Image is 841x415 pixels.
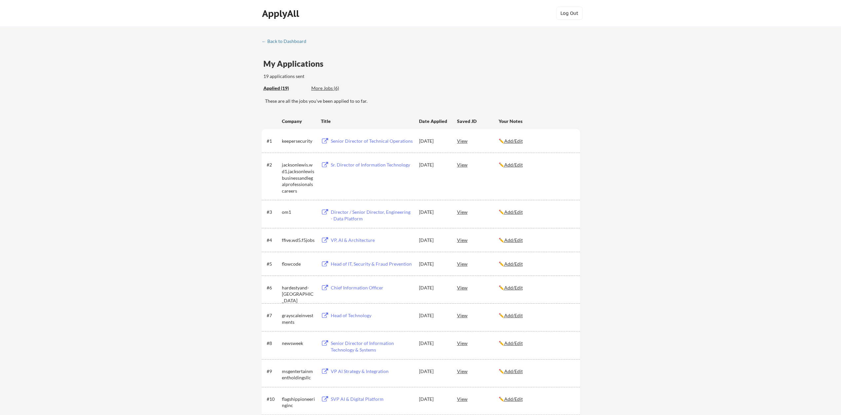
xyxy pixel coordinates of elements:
div: hardestyand-[GEOGRAPHIC_DATA] [282,284,315,304]
div: [DATE] [419,138,448,144]
div: [DATE] [419,340,448,347]
div: #3 [267,209,280,215]
u: Add/Edit [504,237,523,243]
div: Sr. Director of Information Technology [331,162,413,168]
div: ✏️ [499,209,574,215]
div: More Jobs (6) [311,85,360,92]
div: [DATE] [419,209,448,215]
div: #8 [267,340,280,347]
div: VP, AI & Architecture [331,237,413,244]
div: View [457,234,499,246]
div: View [457,365,499,377]
div: [DATE] [419,368,448,375]
div: View [457,159,499,170]
div: View [457,282,499,293]
div: grayscaleinvestments [282,312,315,325]
div: flagshippioneeringinc [282,396,315,409]
div: ✏️ [499,162,574,168]
div: [DATE] [419,284,448,291]
div: ✏️ [499,312,574,319]
div: 19 applications sent [263,73,391,80]
div: View [457,309,499,321]
div: #2 [267,162,280,168]
button: Log Out [556,7,583,20]
u: Add/Edit [504,162,523,168]
div: Your Notes [499,118,574,125]
div: View [457,135,499,147]
div: [DATE] [419,396,448,402]
div: My Applications [263,60,329,68]
div: ✏️ [499,284,574,291]
div: Saved JD [457,115,499,127]
div: These are all the jobs you've been applied to so far. [263,85,306,92]
div: ✏️ [499,138,574,144]
div: These are job applications we think you'd be a good fit for, but couldn't apply you to automatica... [311,85,360,92]
div: #1 [267,138,280,144]
div: newsweek [282,340,315,347]
div: keepersecurity [282,138,315,144]
div: Head of IT, Security & Fraud Prevention [331,261,413,267]
div: jacksonlewis.wd1.jacksonlewisbusinessandlegalprofessionalscareers [282,162,315,194]
u: Add/Edit [504,313,523,318]
u: Add/Edit [504,368,523,374]
div: msgentertainmentholdingsllc [282,368,315,381]
div: #10 [267,396,280,402]
div: SVP AI & Digital Platform [331,396,413,402]
div: View [457,206,499,218]
div: Company [282,118,315,125]
div: [DATE] [419,237,448,244]
div: View [457,337,499,349]
u: Add/Edit [504,209,523,215]
div: Director / Senior Director, Engineering - Data Platform [331,209,413,222]
div: Chief Information Officer [331,284,413,291]
div: flowcode [282,261,315,267]
div: Date Applied [419,118,448,125]
div: These are all the jobs you've been applied to so far. [265,98,580,104]
div: ✏️ [499,340,574,347]
div: Senior Director of Technical Operations [331,138,413,144]
div: View [457,258,499,270]
div: View [457,393,499,405]
div: om1 [282,209,315,215]
u: Add/Edit [504,138,523,144]
div: ✏️ [499,396,574,402]
div: ApplyAll [262,8,301,19]
div: #6 [267,284,280,291]
a: ← Back to Dashboard [262,39,311,45]
div: #7 [267,312,280,319]
div: Title [321,118,413,125]
div: ✏️ [499,237,574,244]
div: Senior Director of Information Technology & Systems [331,340,413,353]
div: #9 [267,368,280,375]
div: [DATE] [419,312,448,319]
u: Add/Edit [504,261,523,267]
div: [DATE] [419,261,448,267]
div: ✏️ [499,261,574,267]
div: [DATE] [419,162,448,168]
div: ffive.wd5.f5jobs [282,237,315,244]
div: Applied (19) [263,85,306,92]
div: #4 [267,237,280,244]
div: Head of Technology [331,312,413,319]
div: ← Back to Dashboard [262,39,311,44]
div: #5 [267,261,280,267]
div: VP AI Strategy & Integration [331,368,413,375]
div: ✏️ [499,368,574,375]
u: Add/Edit [504,285,523,290]
u: Add/Edit [504,340,523,346]
u: Add/Edit [504,396,523,402]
